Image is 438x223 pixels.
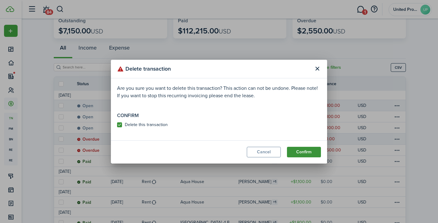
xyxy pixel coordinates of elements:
button: Cancel [247,147,281,157]
modal-title: Delete transaction [117,63,310,75]
p: Confirm [117,112,321,119]
button: Confirm [287,147,321,157]
button: Close modal [312,63,322,74]
p: Are you sure you want to delete this transaction? This action can not be undone. Please note! If ... [117,85,321,99]
label: Delete this transaction [117,122,168,127]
